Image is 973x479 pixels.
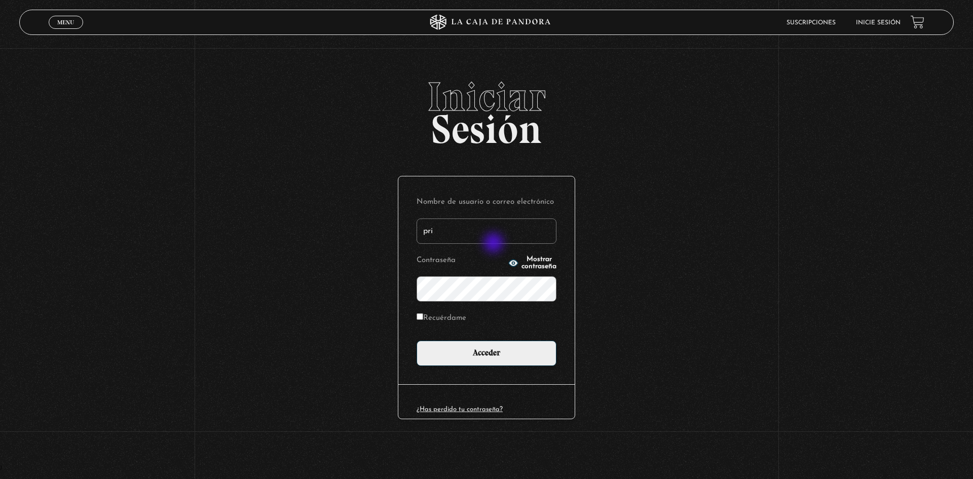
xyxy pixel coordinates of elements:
[417,406,503,413] a: ¿Has perdido tu contraseña?
[521,256,556,270] span: Mostrar contraseña
[19,77,953,117] span: Iniciar
[417,311,466,326] label: Recuérdame
[57,19,74,25] span: Menu
[417,341,556,366] input: Acceder
[856,20,901,26] a: Inicie sesión
[787,20,836,26] a: Suscripciones
[54,28,78,35] span: Cerrar
[19,77,953,141] h2: Sesión
[911,15,924,29] a: View your shopping cart
[508,256,556,270] button: Mostrar contraseña
[417,313,423,320] input: Recuérdame
[417,253,505,269] label: Contraseña
[417,195,556,210] label: Nombre de usuario o correo electrónico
